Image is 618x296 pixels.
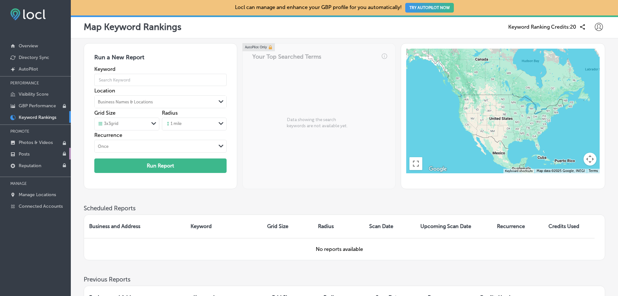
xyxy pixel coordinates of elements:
[589,169,598,173] a: Terms (opens in new tab)
[19,204,63,209] p: Connected Accounts
[508,24,576,30] span: Keyword Ranking Credits: 20
[19,43,38,49] p: Overview
[19,140,53,145] p: Photos & Videos
[162,110,178,116] label: Radius
[537,169,585,173] span: Map data ©2025 Google, INEGI
[84,276,605,283] h3: Previous Reports
[492,215,543,238] th: Recurrence
[543,215,595,238] th: Credits Used
[98,144,108,149] div: Once
[10,8,46,20] img: fda3e92497d09a02dc62c9cd864e3231.png
[19,151,30,157] p: Posts
[505,169,533,173] button: Keyboard shortcuts
[94,132,226,138] label: Recurrence
[584,153,596,166] button: Map camera controls
[98,100,153,104] div: Business Names & Locations
[19,91,49,97] p: Visibility Score
[84,22,182,32] p: Map Keyword Rankings
[94,66,226,72] label: Keyword
[84,238,595,260] td: No reports available
[94,88,226,94] label: Location
[165,121,182,127] div: 1 mile
[19,192,56,197] p: Manage Locations
[19,115,56,120] p: Keyword Rankings
[409,157,422,170] button: Toggle fullscreen view
[94,110,116,116] label: Grid Size
[185,215,262,238] th: Keyword
[84,205,605,212] h3: Scheduled Reports
[19,66,38,72] p: AutoPilot
[94,71,226,89] input: Search Keyword
[427,165,448,173] img: Google
[262,215,313,238] th: Grid Size
[84,215,185,238] th: Business and Address
[19,103,56,109] p: GBP Performance
[405,3,454,13] button: TRY AUTOPILOT NOW
[19,55,49,60] p: Directory Sync
[19,163,41,168] p: Reputation
[98,121,118,127] div: 3 x 3 grid
[94,158,226,173] button: Run Report
[313,215,364,238] th: Radius
[94,54,226,66] h3: Run a New Report
[415,215,492,238] th: Upcoming Scan Date
[427,165,448,173] a: Open this area in Google Maps (opens a new window)
[364,215,415,238] th: Scan Date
